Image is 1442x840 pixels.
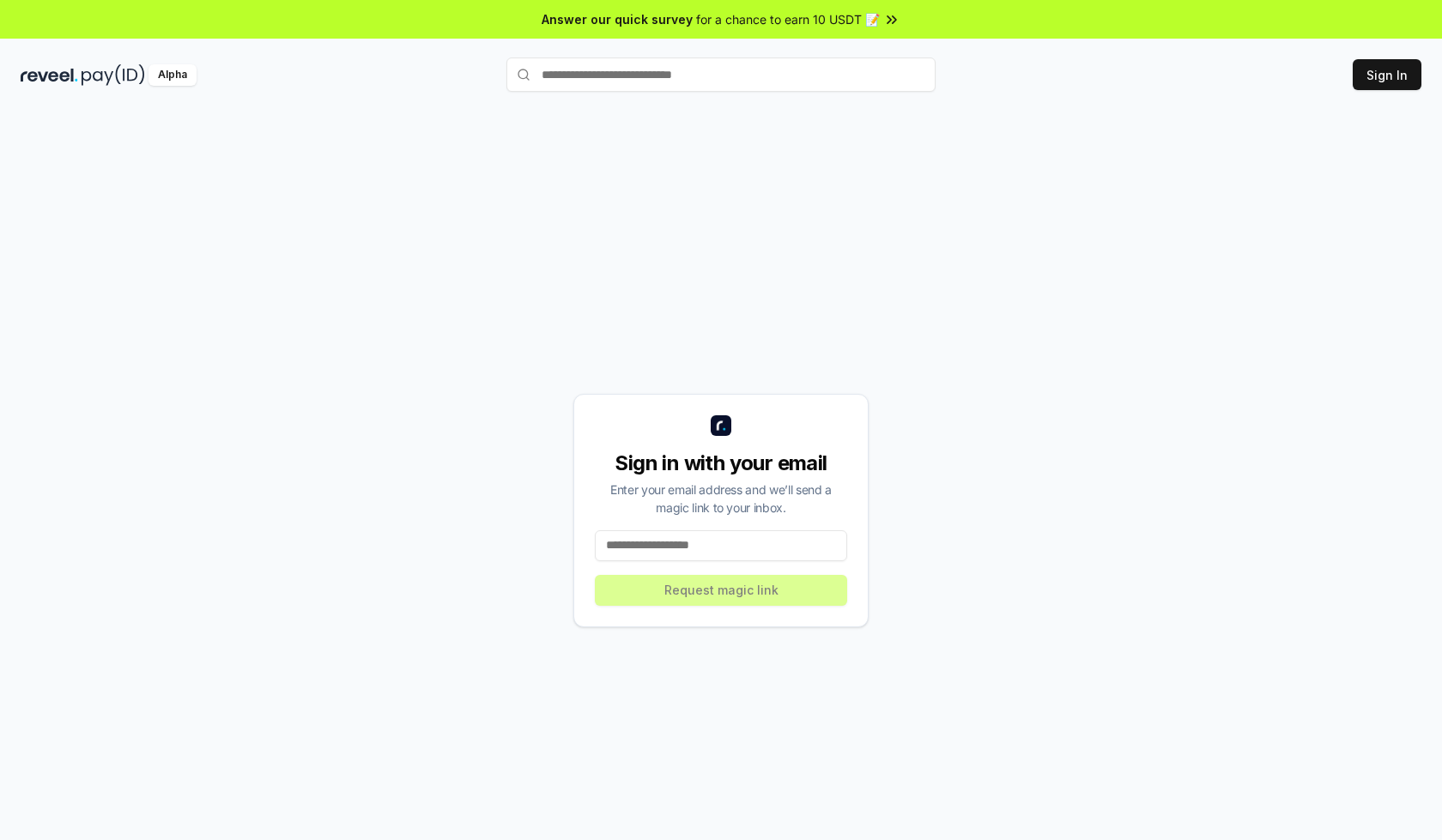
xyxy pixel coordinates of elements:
[1353,59,1421,90] button: Sign In
[696,10,880,28] span: for a chance to earn 10 USDT 📝
[595,450,847,477] div: Sign in with your email
[148,64,197,86] div: Alpha
[595,480,847,517] div: Enter your email address and we’ll send a magic link to your inbox.
[21,64,78,86] img: reveel_dark
[711,415,731,436] img: logo_small
[542,10,693,28] span: Answer our quick survey
[82,64,145,86] img: pay_id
